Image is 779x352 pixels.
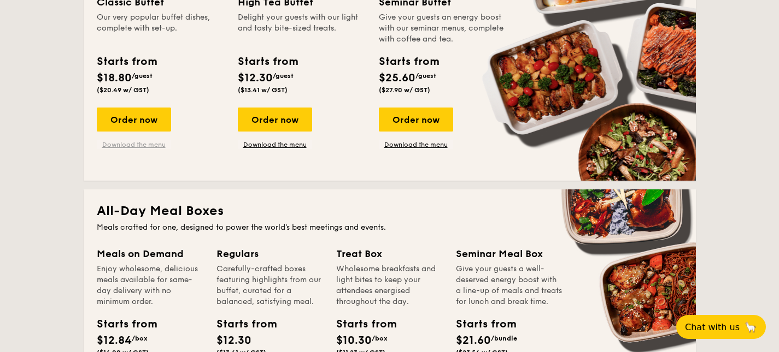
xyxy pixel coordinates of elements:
span: /guest [273,72,294,80]
div: Regulars [216,246,323,261]
span: ($13.41 w/ GST) [238,86,288,94]
div: Starts from [336,316,385,332]
div: Carefully-crafted boxes featuring highlights from our buffet, curated for a balanced, satisfying ... [216,264,323,307]
span: /bundle [491,335,517,342]
div: Starts from [216,316,266,332]
div: Delight your guests with our light and tasty bite-sized treats. [238,12,366,45]
button: Chat with us🦙 [676,315,766,339]
a: Download the menu [379,140,453,149]
span: $18.80 [97,71,132,85]
span: $12.30 [216,334,251,347]
div: Seminar Meal Box [456,246,563,261]
div: Starts from [379,53,438,70]
div: Order now [379,108,453,132]
span: $21.60 [456,334,491,347]
a: Download the menu [97,140,171,149]
div: Starts from [238,53,297,70]
div: Starts from [97,316,146,332]
div: Our very popular buffet dishes, complete with set-up. [97,12,225,45]
div: Give your guests a well-deserved energy boost with a line-up of meals and treats for lunch and br... [456,264,563,307]
div: Meals on Demand [97,246,203,261]
span: /guest [132,72,153,80]
span: /guest [415,72,436,80]
div: Order now [238,108,312,132]
span: ($20.49 w/ GST) [97,86,149,94]
span: $25.60 [379,71,415,85]
span: $10.30 [336,334,372,347]
div: Enjoy wholesome, delicious meals available for same-day delivery with no minimum order. [97,264,203,307]
span: Chat with us [685,322,740,332]
div: Starts from [456,316,505,332]
div: Order now [97,108,171,132]
div: Give your guests an energy boost with our seminar menus, complete with coffee and tea. [379,12,507,45]
span: $12.84 [97,334,132,347]
span: $12.30 [238,71,273,85]
div: Meals crafted for one, designed to power the world's best meetings and events. [97,222,683,233]
a: Download the menu [238,140,312,149]
div: Starts from [97,53,156,70]
span: ($27.90 w/ GST) [379,86,430,94]
h2: All-Day Meal Boxes [97,202,683,220]
span: 🦙 [744,321,757,333]
div: Treat Box [336,246,443,261]
div: Wholesome breakfasts and light bites to keep your attendees energised throughout the day. [336,264,443,307]
span: /box [372,335,388,342]
span: /box [132,335,148,342]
